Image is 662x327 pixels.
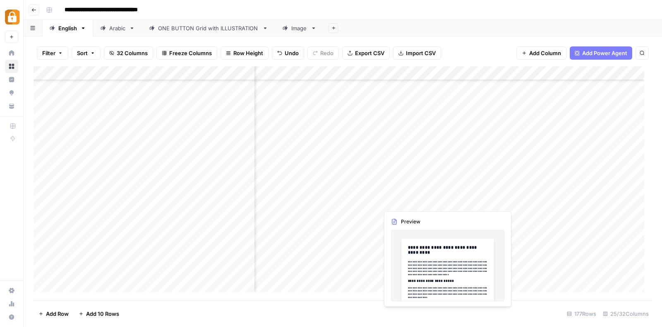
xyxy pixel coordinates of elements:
a: Usage [5,297,18,310]
div: 177 Rows [564,307,600,320]
a: Image [275,20,324,36]
span: Freeze Columns [169,49,212,57]
button: Row Height [221,46,269,60]
div: English [58,24,77,32]
span: Add Column [529,49,561,57]
button: Sort [72,46,101,60]
button: Filter [37,46,68,60]
div: Arabic [109,24,126,32]
span: Export CSV [355,49,384,57]
span: Row Height [233,49,263,57]
a: English [42,20,93,36]
span: Add Row [46,310,69,318]
span: Undo [285,49,299,57]
span: Redo [320,49,333,57]
button: Freeze Columns [156,46,217,60]
button: Add Column [516,46,566,60]
div: 25/32 Columns [600,307,652,320]
a: Home [5,46,18,60]
button: 32 Columns [104,46,153,60]
span: 32 Columns [117,49,148,57]
span: Add Power Agent [582,49,627,57]
a: Your Data [5,99,18,113]
a: Arabic [93,20,142,36]
div: ONE BUTTON Grid with ILLUSTRATION [158,24,259,32]
a: Insights [5,73,18,86]
span: Add 10 Rows [86,310,119,318]
span: Sort [77,49,88,57]
button: Workspace: Adzz [5,7,18,27]
button: Redo [307,46,339,60]
img: Adzz Logo [5,10,20,24]
a: Opportunities [5,86,18,99]
a: Settings [5,284,18,297]
button: Add Power Agent [570,46,632,60]
button: Help + Support [5,310,18,324]
button: Export CSV [342,46,390,60]
button: Add Row [34,307,74,320]
span: Filter [42,49,55,57]
button: Add 10 Rows [74,307,124,320]
a: Browse [5,60,18,73]
button: Import CSV [393,46,441,60]
a: ONE BUTTON Grid with ILLUSTRATION [142,20,275,36]
div: Image [291,24,307,32]
button: Undo [272,46,304,60]
span: Import CSV [406,49,436,57]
